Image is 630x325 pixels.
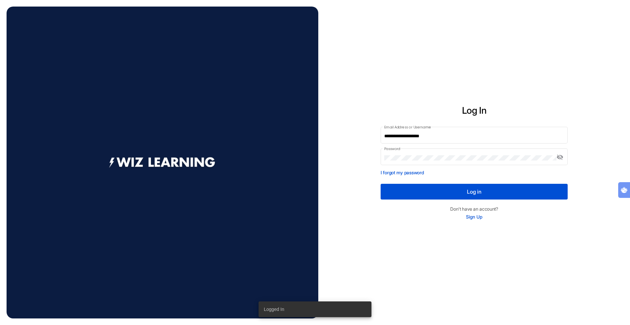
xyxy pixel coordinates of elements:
[450,205,498,212] p: Don't have an account?
[381,105,568,116] h2: Log In
[381,184,568,200] button: Log in
[466,214,482,220] a: Sign Up
[107,154,218,172] img: footer logo
[381,169,568,176] p: I forgot my password
[556,153,564,161] mat-icon: visibility_off
[264,306,284,313] span: Logged In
